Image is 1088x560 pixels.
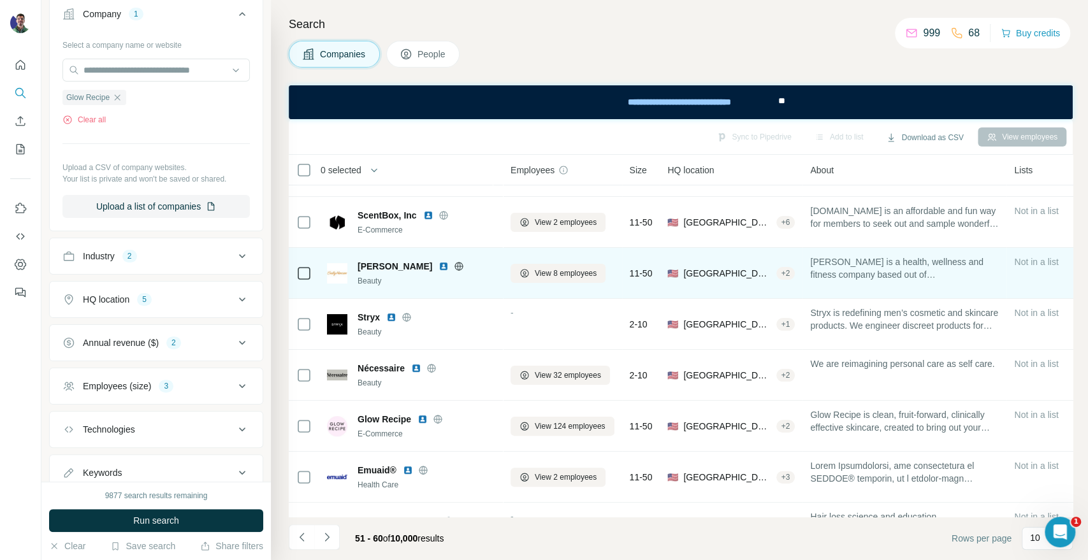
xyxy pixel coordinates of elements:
img: Logo of Nécessaire [327,370,347,380]
button: Navigate to previous page [289,524,314,550]
div: 1 [129,8,143,20]
span: 10,000 [390,533,417,543]
img: LinkedIn logo [423,210,433,220]
button: Buy credits [1001,24,1060,42]
button: Save search [110,540,175,552]
span: 2-10 [630,318,648,331]
span: View 2 employees [535,217,597,228]
img: Logo of Stryx [327,314,347,334]
div: Health Care [358,479,495,491]
div: + 2 [776,268,795,279]
button: Clear [49,540,85,552]
img: Logo of Emuaid® [327,475,347,479]
button: Dashboard [10,253,31,276]
span: [GEOGRAPHIC_DATA], [US_STATE] [683,216,771,229]
p: 68 [968,25,980,41]
span: 11-50 [630,267,653,280]
div: HQ location [83,293,129,306]
button: Feedback [10,281,31,304]
span: We are reimagining personal care as self care. [810,357,999,370]
span: Glow Recipe is clean, fruit-forward, clinically effective skincare, created to bring out your hea... [810,408,999,434]
span: 11-50 [630,216,653,229]
span: Size [630,164,647,176]
iframe: Banner [289,85,1073,119]
img: LinkedIn logo [417,414,428,424]
span: 11-50 [630,420,653,433]
p: Your list is private and won't be saved or shared. [62,173,250,185]
button: View 124 employees [511,417,614,436]
button: View 2 employees [511,213,606,232]
div: 9877 search results remaining [105,490,208,501]
div: Select a company name or website [62,34,250,51]
p: 999 [923,25,940,41]
span: Not in a list [1014,257,1058,267]
img: LinkedIn logo [403,465,413,475]
div: Industry [83,250,115,262]
span: 1 [1071,517,1081,527]
span: [PERSON_NAME] [358,260,432,273]
div: E-Commerce [358,224,495,236]
div: Company [83,8,121,20]
span: Glow Recipe [358,413,411,426]
span: View 32 employees [535,370,601,381]
img: Avatar [10,13,31,33]
span: [DOMAIN_NAME] is an affordable and fun way for members to seek out and sample wonderful new desig... [810,205,999,230]
div: + 3 [776,471,795,483]
span: People [417,48,447,61]
div: + 6 [776,217,795,228]
span: Not in a list [1014,461,1058,471]
div: + 2 [776,420,795,432]
span: 🇺🇸 [667,318,678,331]
span: 0 selected [321,164,361,176]
div: 2 [122,250,137,262]
span: Not in a list [1014,512,1058,522]
div: Beauty [358,326,495,338]
button: Share filters [200,540,263,552]
span: [GEOGRAPHIC_DATA], [US_STATE] [683,369,771,382]
span: Not in a list [1014,206,1058,216]
button: Industry2 [50,241,263,271]
h4: Search [289,15,1073,33]
button: View 2 employees [511,468,606,487]
span: Lorem Ipsumdolorsi, ame consectetura el SEDDOE® temporin, ut l etdolor-magn aliquaen adm veniamqu... [810,459,999,485]
button: Search [10,82,31,104]
span: About [810,164,834,176]
button: Use Surfe on LinkedIn [10,197,31,220]
span: 🇺🇸 [667,471,678,484]
span: 51 - 60 [355,533,383,543]
div: E-Commerce [358,428,495,440]
div: + 2 [776,370,795,381]
button: Technologies [50,414,263,445]
div: 5 [137,294,152,305]
img: Logo of Glow Recipe [327,416,347,436]
span: Not in a list [1014,359,1058,369]
span: Perfect Hair Health [358,515,437,528]
img: LinkedIn logo [386,312,396,322]
button: Run search [49,509,263,532]
button: Download as CSV [877,128,972,147]
img: Logo of Sally Hansen [327,263,347,284]
div: Beauty [358,377,495,389]
span: Employees [511,164,555,176]
span: 11-50 [630,471,653,484]
button: HQ location5 [50,284,263,315]
span: Rows per page [952,532,1012,545]
span: [GEOGRAPHIC_DATA], [PERSON_NAME][GEOGRAPHIC_DATA] [683,267,771,280]
p: Upload a CSV of company websites. [62,162,250,173]
span: Stryx is redefining men’s cosmetic and skincare products. We engineer discreet products for men, ... [810,306,999,332]
div: Keywords [83,466,122,479]
span: Not in a list [1014,308,1058,318]
div: 3 [159,380,173,392]
span: Nécessaire [358,362,405,375]
span: ScentBox, Inc [358,209,417,222]
span: Glow Recipe [66,92,110,103]
span: HQ location [667,164,714,176]
button: Upload a list of companies [62,195,250,218]
span: - [511,308,514,318]
span: View 124 employees [535,420,606,432]
span: Not in a list [1014,410,1058,420]
span: - [511,512,514,522]
button: Quick start [10,54,31,76]
span: [GEOGRAPHIC_DATA], [US_STATE] [683,420,771,433]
